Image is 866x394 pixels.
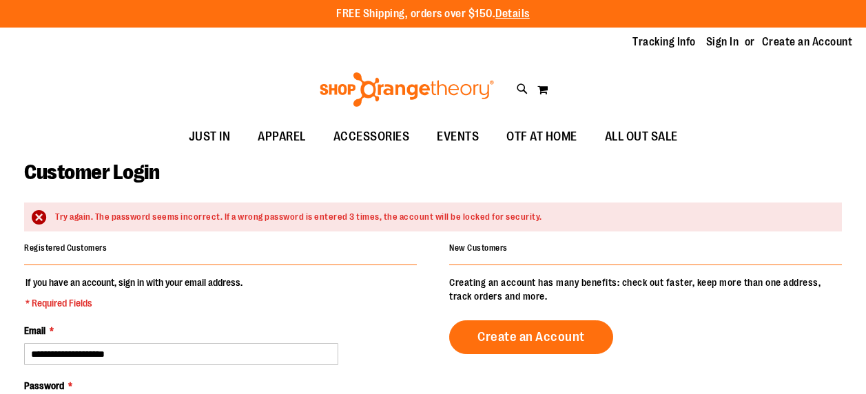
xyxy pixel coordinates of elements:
span: OTF AT HOME [506,121,577,152]
span: * Required Fields [25,296,243,310]
span: Email [24,325,45,336]
img: Shop Orangetheory [318,72,496,107]
span: ALL OUT SALE [605,121,678,152]
a: Tracking Info [632,34,696,50]
a: Details [495,8,530,20]
span: ACCESSORIES [333,121,410,152]
span: JUST IN [189,121,231,152]
span: Create an Account [477,329,585,344]
span: Password [24,380,64,391]
a: Create an Account [762,34,853,50]
legend: If you have an account, sign in with your email address. [24,276,244,310]
strong: New Customers [449,243,508,253]
span: APPAREL [258,121,306,152]
a: Create an Account [449,320,613,354]
span: Customer Login [24,160,159,184]
span: EVENTS [437,121,479,152]
a: Sign In [706,34,739,50]
div: Try again. The password seems incorrect. If a wrong password is entered 3 times, the account will... [55,211,828,224]
strong: Registered Customers [24,243,107,253]
p: Creating an account has many benefits: check out faster, keep more than one address, track orders... [449,276,842,303]
p: FREE Shipping, orders over $150. [336,6,530,22]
